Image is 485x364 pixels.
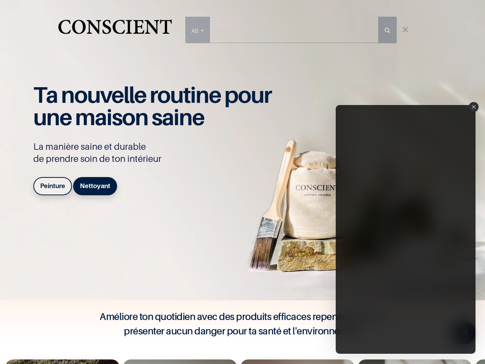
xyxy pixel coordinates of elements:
div: Close [469,102,479,112]
a: Nettoyant [73,177,117,195]
span: Ta nouvelle routine pour une maison saine [33,81,271,130]
b: Peinture [40,182,65,190]
div: Tolstoy #3 modal [336,105,476,354]
b: Nettoyant [80,182,110,190]
a: Peinture [33,177,72,195]
button: Rechercher [378,17,397,43]
a: Logo of Conscient [56,15,174,45]
span: All [191,17,198,44]
img: Conscient [56,15,174,45]
button: Open chat widget [6,6,29,29]
p: La manière saine et durable de prendre soin de ton intérieur [33,141,280,165]
input: Recherche… [210,17,379,43]
h4: Améliore ton quotidien avec des produits efficaces repensés pour ne présenter aucun danger pour t... [91,309,394,338]
a: All [185,17,210,43]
